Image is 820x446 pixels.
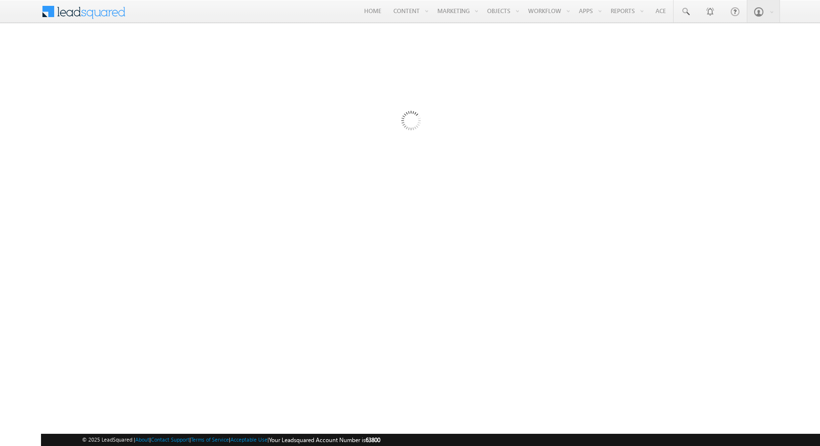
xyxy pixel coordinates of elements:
a: Terms of Service [191,436,229,443]
span: © 2025 LeadSquared | | | | | [82,435,380,445]
span: Your Leadsquared Account Number is [269,436,380,444]
span: 63800 [366,436,380,444]
a: Contact Support [151,436,189,443]
img: Loading... [360,72,461,173]
a: Acceptable Use [230,436,267,443]
a: About [135,436,149,443]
